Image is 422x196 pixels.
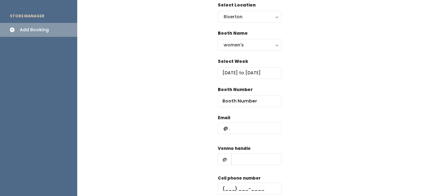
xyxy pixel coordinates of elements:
button: women's [218,39,281,51]
span: @ [218,153,232,165]
label: Select Week [218,58,248,65]
input: Select week [218,67,281,79]
label: Email [218,115,230,121]
div: Riverton [224,13,276,20]
button: Riverton [218,11,281,23]
label: Select Location [218,2,256,8]
input: Booth Number [218,95,281,107]
input: @ . [218,122,281,134]
label: Venmo handle [218,146,251,152]
input: (___) ___-____ [218,183,281,194]
div: women's [224,41,276,48]
div: Add Booking [20,27,49,33]
label: Booth Number [218,86,253,93]
label: Cell phone number [218,175,261,181]
label: Booth Name [218,30,248,37]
